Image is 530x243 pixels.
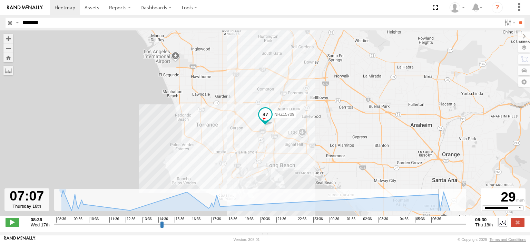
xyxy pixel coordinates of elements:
[399,217,409,223] span: 04:36
[228,217,237,223] span: 18:36
[518,77,530,87] label: Map Settings
[475,217,493,222] strong: 08:30
[482,189,524,205] div: 29
[234,237,260,242] div: Version: 308.01
[7,5,43,10] img: rand-logo.svg
[31,222,50,227] span: Wed 17th Sep 2025
[260,217,270,223] span: 20:36
[458,237,526,242] div: © Copyright 2025 -
[244,217,254,223] span: 19:36
[276,217,286,223] span: 21:36
[89,217,99,223] span: 10:36
[14,18,20,28] label: Search Query
[502,18,517,28] label: Search Filter Options
[73,217,82,223] span: 09:36
[142,217,152,223] span: 13:36
[3,34,13,43] button: Zoom in
[274,112,294,117] span: NHZ15709
[6,218,19,227] label: Play/Stop
[447,2,467,13] div: Zulema McIntosch
[346,217,355,223] span: 01:36
[191,217,200,223] span: 16:36
[313,217,323,223] span: 23:36
[475,222,493,227] span: Thu 18th Sep 2025
[362,217,372,223] span: 02:36
[330,217,339,223] span: 00:36
[4,236,36,243] a: Visit our Website
[3,53,13,62] button: Zoom Home
[31,217,50,222] strong: 08:36
[511,218,524,227] label: Close
[3,43,13,53] button: Zoom out
[126,217,135,223] span: 12:36
[211,217,221,223] span: 17:36
[492,2,503,13] i: ?
[109,217,119,223] span: 11:36
[415,217,425,223] span: 05:36
[158,217,168,223] span: 14:36
[490,237,526,242] a: Terms and Conditions
[3,66,13,75] label: Measure
[379,217,388,223] span: 03:36
[431,217,441,223] span: 06:36
[297,217,306,223] span: 22:36
[56,217,66,223] span: 08:36
[175,217,184,223] span: 15:36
